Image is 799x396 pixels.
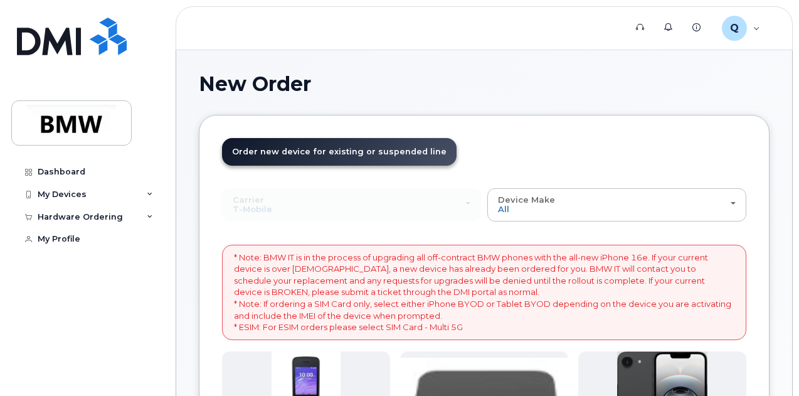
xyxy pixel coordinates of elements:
[498,195,555,205] span: Device Make
[498,204,509,214] span: All
[232,147,447,156] span: Order new device for existing or suspended line
[199,73,770,95] h1: New Order
[234,252,734,333] p: * Note: BMW IT is in the process of upgrading all off-contract BMW phones with the all-new iPhone...
[744,341,790,387] iframe: Messenger Launcher
[487,188,746,221] button: Device Make All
